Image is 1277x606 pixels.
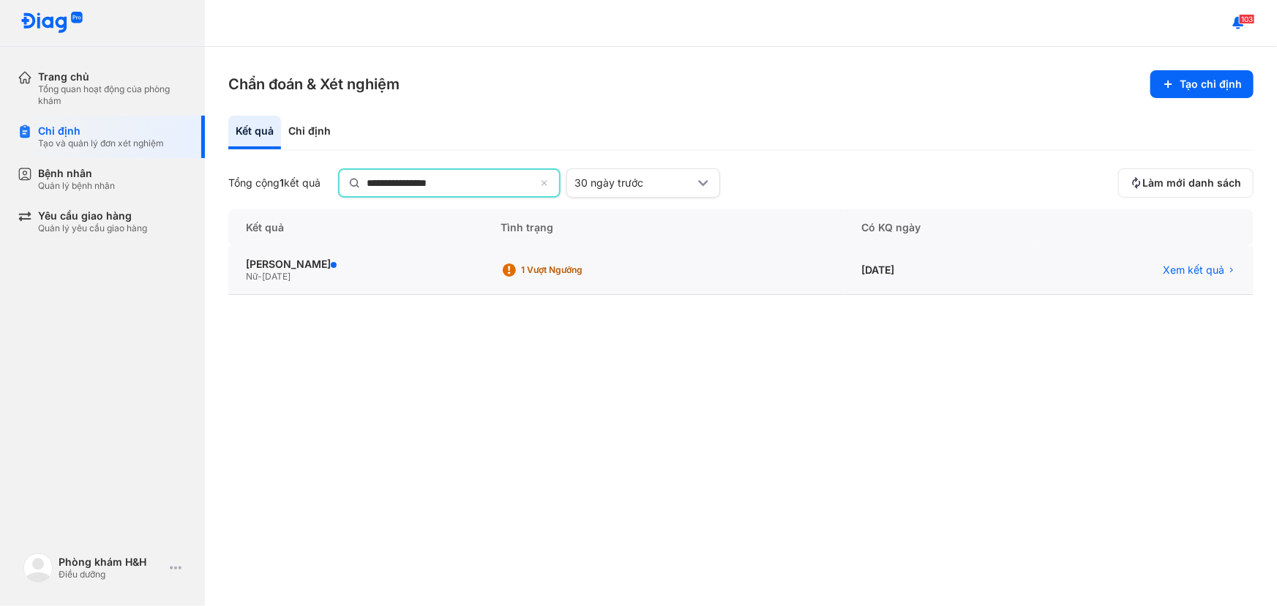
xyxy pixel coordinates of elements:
[1239,14,1255,24] span: 103
[228,209,483,246] div: Kết quả
[38,138,164,149] div: Tạo và quản lý đơn xét nghiệm
[844,246,1035,295] div: [DATE]
[1118,168,1254,198] button: Làm mới danh sách
[246,258,465,271] div: [PERSON_NAME]
[844,209,1035,246] div: Có KQ ngày
[59,555,164,569] div: Phòng khám H&H
[1163,263,1224,277] span: Xem kết quả
[38,209,147,222] div: Yêu cầu giao hàng
[574,176,694,190] div: 30 ngày trước
[280,176,284,189] span: 1
[1142,176,1241,190] span: Làm mới danh sách
[38,167,115,180] div: Bệnh nhân
[228,176,321,190] div: Tổng cộng kết quả
[281,116,338,149] div: Chỉ định
[20,12,83,34] img: logo
[483,209,844,246] div: Tình trạng
[23,553,53,583] img: logo
[59,569,164,580] div: Điều dưỡng
[521,264,638,276] div: 1 Vượt ngưỡng
[38,180,115,192] div: Quản lý bệnh nhân
[228,74,400,94] h3: Chẩn đoán & Xét nghiệm
[262,271,291,282] span: [DATE]
[38,124,164,138] div: Chỉ định
[38,222,147,234] div: Quản lý yêu cầu giao hàng
[38,83,187,107] div: Tổng quan hoạt động của phòng khám
[228,116,281,149] div: Kết quả
[258,271,262,282] span: -
[38,70,187,83] div: Trang chủ
[246,271,258,282] span: Nữ
[1150,70,1254,98] button: Tạo chỉ định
